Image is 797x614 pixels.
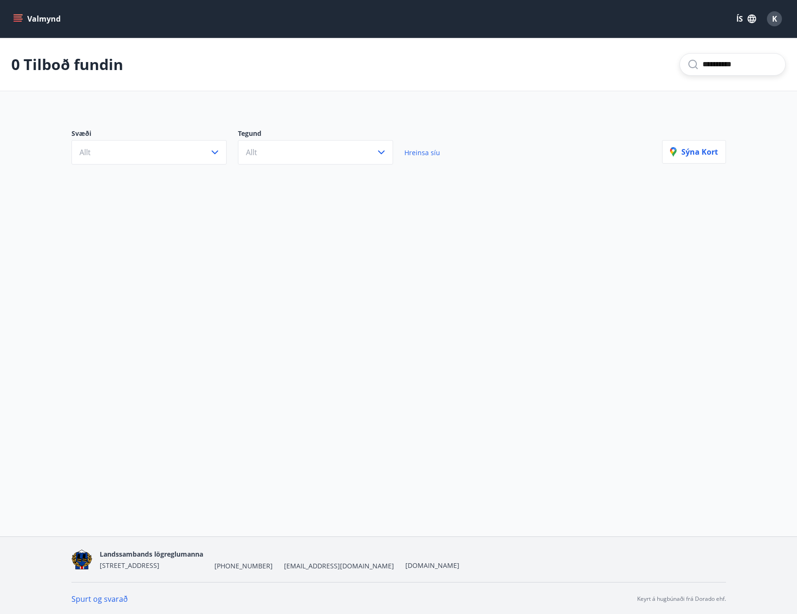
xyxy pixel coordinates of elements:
[763,8,786,30] button: K
[238,129,404,140] p: Tegund
[405,561,459,570] a: [DOMAIN_NAME]
[71,594,128,604] a: Spurt og svarað
[238,140,393,165] button: Allt
[11,10,64,27] button: menu
[71,550,93,570] img: 1cqKbADZNYZ4wXUG0EC2JmCwhQh0Y6EN22Kw4FTY.png
[404,148,440,157] span: Hreinsa síu
[11,54,123,75] p: 0 Tilboð fundin
[246,147,257,157] span: Allt
[71,140,227,165] button: Allt
[637,595,726,603] p: Keyrt á hugbúnaði frá Dorado ehf.
[71,129,238,140] p: Svæði
[662,140,726,164] button: Sýna kort
[100,550,203,559] span: Landssambands lögreglumanna
[731,10,761,27] button: ÍS
[772,14,777,24] span: K
[670,147,718,157] p: Sýna kort
[214,561,273,571] span: [PHONE_NUMBER]
[284,561,394,571] span: [EMAIL_ADDRESS][DOMAIN_NAME]
[100,561,159,570] span: [STREET_ADDRESS]
[79,147,91,157] span: Allt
